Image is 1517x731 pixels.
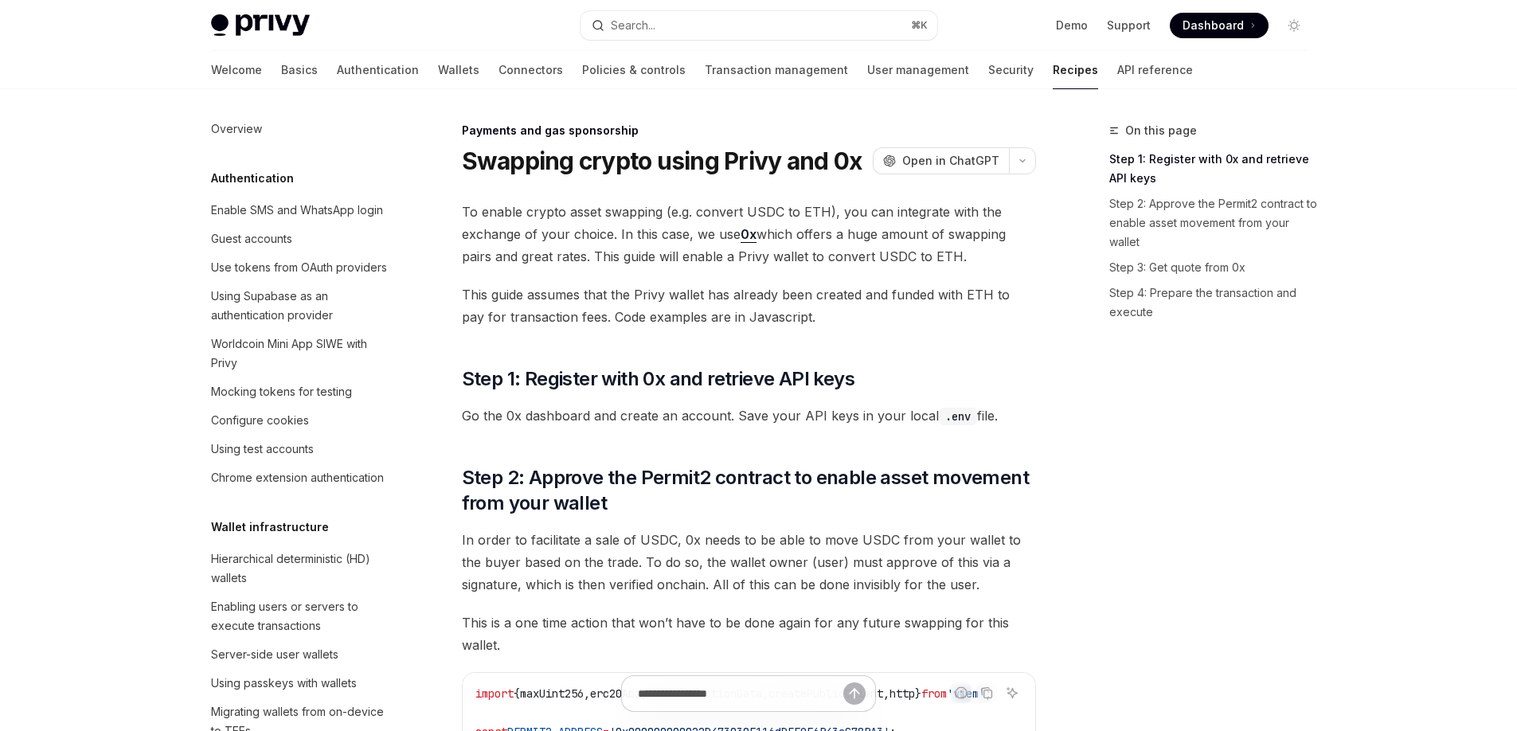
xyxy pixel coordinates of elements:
[1125,121,1197,140] span: On this page
[462,529,1036,596] span: In order to facilitate a sale of USDC, 0x needs to be able to move USDC from your wallet to the b...
[211,518,329,537] h5: Wallet infrastructure
[211,549,393,588] div: Hierarchical deterministic (HD) wallets
[198,669,402,698] a: Using passkeys with wallets
[638,676,843,711] input: Ask a question...
[211,597,393,635] div: Enabling users or servers to execute transactions
[337,51,419,89] a: Authentication
[211,169,294,188] h5: Authentication
[211,51,262,89] a: Welcome
[1109,255,1320,280] a: Step 3: Get quote from 0x
[843,682,866,705] button: Send message
[211,334,393,373] div: Worldcoin Mini App SIWE with Privy
[1107,18,1151,33] a: Support
[1109,147,1320,191] a: Step 1: Register with 0x and retrieve API keys
[198,435,402,463] a: Using test accounts
[211,411,309,430] div: Configure cookies
[198,115,402,143] a: Overview
[582,51,686,89] a: Policies & controls
[198,330,402,377] a: Worldcoin Mini App SIWE with Privy
[198,377,402,406] a: Mocking tokens for testing
[211,201,383,220] div: Enable SMS and WhatsApp login
[198,282,402,330] a: Using Supabase as an authentication provider
[1183,18,1244,33] span: Dashboard
[902,153,999,169] span: Open in ChatGPT
[211,14,310,37] img: light logo
[611,16,655,35] div: Search...
[211,287,393,325] div: Using Supabase as an authentication provider
[939,408,977,425] code: .env
[1281,13,1307,38] button: Toggle dark mode
[462,366,854,392] span: Step 1: Register with 0x and retrieve API keys
[1117,51,1193,89] a: API reference
[211,229,292,248] div: Guest accounts
[211,258,387,277] div: Use tokens from OAuth providers
[198,640,402,669] a: Server-side user wallets
[198,545,402,592] a: Hierarchical deterministic (HD) wallets
[438,51,479,89] a: Wallets
[211,645,338,664] div: Server-side user wallets
[198,253,402,282] a: Use tokens from OAuth providers
[498,51,563,89] a: Connectors
[198,406,402,435] a: Configure cookies
[462,147,862,175] h1: Swapping crypto using Privy and 0x
[988,51,1034,89] a: Security
[581,11,937,40] button: Open search
[462,123,1036,139] div: Payments and gas sponsorship
[211,119,262,139] div: Overview
[705,51,848,89] a: Transaction management
[1056,18,1088,33] a: Demo
[211,382,352,401] div: Mocking tokens for testing
[462,465,1036,516] span: Step 2: Approve the Permit2 contract to enable asset movement from your wallet
[462,201,1036,268] span: To enable crypto asset swapping (e.g. convert USDC to ETH), you can integrate with the exchange o...
[211,440,314,459] div: Using test accounts
[1109,191,1320,255] a: Step 2: Approve the Permit2 contract to enable asset movement from your wallet
[1170,13,1269,38] a: Dashboard
[462,283,1036,328] span: This guide assumes that the Privy wallet has already been created and funded with ETH to pay for ...
[211,468,384,487] div: Chrome extension authentication
[281,51,318,89] a: Basics
[1053,51,1098,89] a: Recipes
[211,674,357,693] div: Using passkeys with wallets
[462,405,1036,427] span: Go the 0x dashboard and create an account. Save your API keys in your local file.
[867,51,969,89] a: User management
[198,196,402,225] a: Enable SMS and WhatsApp login
[462,612,1036,656] span: This is a one time action that won’t have to be done again for any future swapping for this wallet.
[741,226,757,243] a: 0x
[198,592,402,640] a: Enabling users or servers to execute transactions
[1109,280,1320,325] a: Step 4: Prepare the transaction and execute
[198,225,402,253] a: Guest accounts
[911,19,928,32] span: ⌘ K
[873,147,1009,174] button: Open in ChatGPT
[198,463,402,492] a: Chrome extension authentication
